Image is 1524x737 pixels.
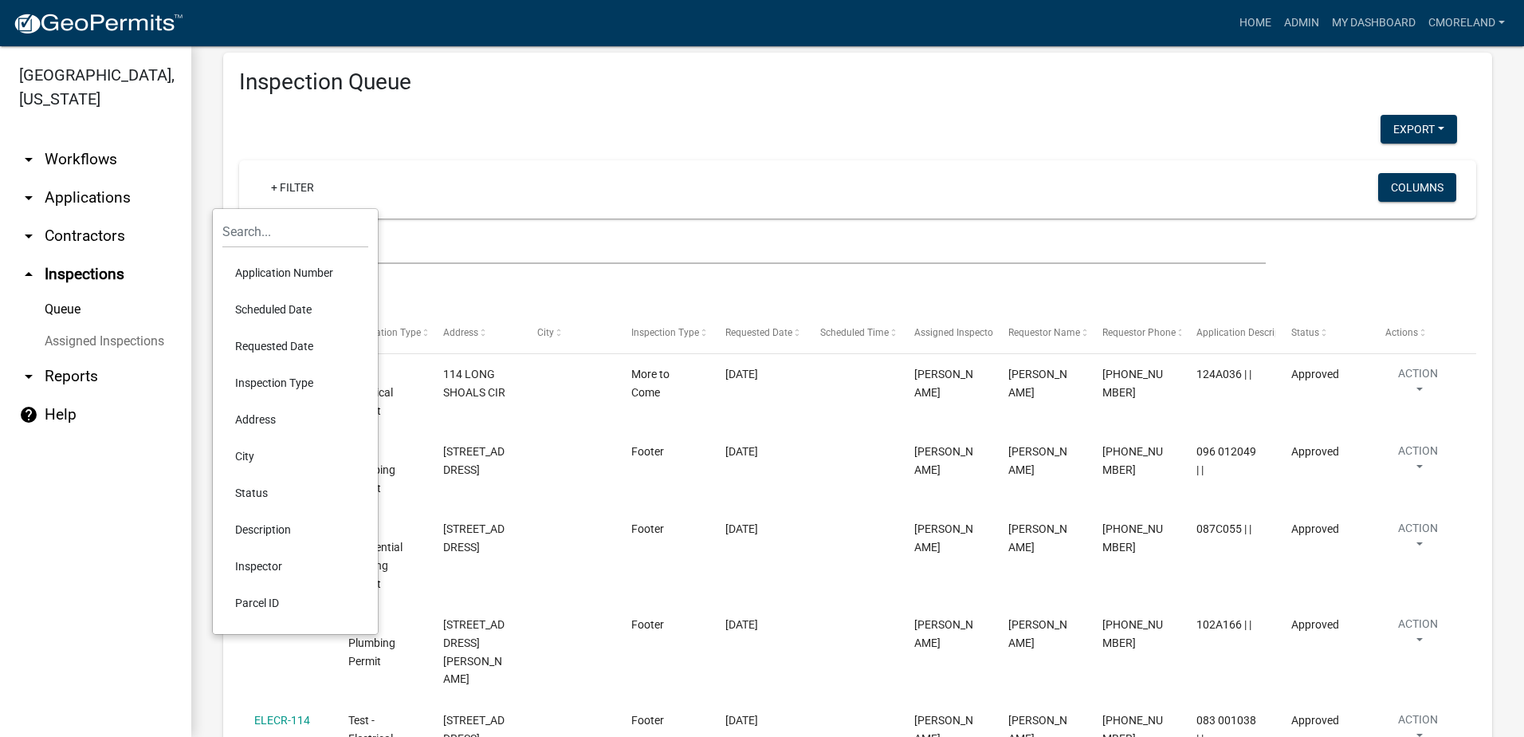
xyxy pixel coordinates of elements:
datatable-header-cell: Status [1275,314,1369,353]
span: 01/07/2022 [725,618,758,631]
span: Assigned Inspector [914,327,996,338]
input: Search for inspections [239,231,1266,264]
a: + Filter [258,173,327,202]
span: Jay Johnston [914,618,973,649]
i: arrow_drop_down [19,367,38,386]
datatable-header-cell: Application Type [333,314,427,353]
span: Address [443,327,478,338]
span: Requested Date [725,327,792,338]
input: Search... [222,215,368,248]
li: Description [222,511,368,548]
span: 706-485-2776 [1102,368,1163,399]
span: Scheduled Time [820,327,889,338]
span: Test - Plumbing Permit [348,618,395,668]
span: 01/05/2022 [725,445,758,458]
span: Approved [1291,522,1339,535]
button: Action [1385,616,1451,656]
a: ELECR-114 [254,714,310,727]
datatable-header-cell: Requested Date [710,314,804,353]
span: City [537,327,554,338]
i: arrow_drop_down [19,150,38,169]
span: Footer [631,714,664,727]
a: Home [1233,8,1278,38]
span: Kenteria Williams [1008,368,1067,399]
span: Status [1291,327,1319,338]
button: Export [1381,115,1457,144]
span: 01/07/2022 [725,714,758,727]
span: Footer [631,445,664,458]
li: Parcel ID [222,585,368,621]
datatable-header-cell: Address [427,314,521,353]
span: Requestor Phone [1102,327,1176,338]
span: Footer [631,522,664,535]
span: Jay Johnston [914,445,973,476]
span: 195 ALEXANDER LAKES DR [443,445,505,476]
datatable-header-cell: Assigned Inspector [899,314,993,353]
datatable-header-cell: Inspection Type [616,314,710,353]
i: help [19,405,38,424]
span: 114 LONG SHOALS CIR [443,368,505,399]
button: Action [1385,365,1451,405]
i: arrow_drop_down [19,227,38,246]
span: 706-485-2776 [1102,618,1163,649]
span: Jay Johnston [914,522,973,554]
i: arrow_drop_down [19,188,38,207]
span: Approved [1291,714,1339,727]
li: Application Number [222,254,368,291]
a: My Dashboard [1326,8,1422,38]
datatable-header-cell: City [522,314,616,353]
span: Inspection Type [631,327,699,338]
span: 706-485-2776 [1102,445,1163,476]
span: Angela Waldroup [1008,618,1067,649]
span: 161 SAMMONS PKWY [443,618,505,685]
span: 706-485-2776 [1102,522,1163,554]
span: Angela Waldroup [1008,445,1067,476]
datatable-header-cell: Application Description [1181,314,1275,353]
span: Application Type [348,327,421,338]
li: Inspector [222,548,368,585]
button: Action [1385,520,1451,560]
datatable-header-cell: Scheduled Time [804,314,898,353]
span: 096 012049 | | [1196,445,1256,476]
span: 01/06/2022 [725,522,758,535]
button: Columns [1378,173,1456,202]
i: arrow_drop_up [19,265,38,284]
li: Inspection Type [222,365,368,401]
span: Approved [1291,368,1339,380]
span: Approved [1291,445,1339,458]
datatable-header-cell: Requestor Phone [1087,314,1181,353]
span: 01/05/2022 [725,368,758,380]
span: More to Come [631,368,670,399]
datatable-header-cell: Requestor Name [993,314,1087,353]
li: City [222,438,368,475]
span: Application Description [1196,327,1297,338]
a: cmoreland [1422,8,1511,38]
li: Requested Date [222,328,368,365]
datatable-header-cell: Actions [1370,314,1464,353]
span: Actions [1385,327,1418,338]
span: 087C055 | | [1196,522,1251,535]
li: Scheduled Date [222,291,368,328]
span: 102A166 | | [1196,618,1251,631]
button: Action [1385,443,1451,483]
li: Status [222,475,368,511]
span: Footer [631,618,664,631]
span: 115 S CAY DR [443,522,505,554]
span: Angela Waldroup [1008,522,1067,554]
span: Casey Mason [914,368,973,399]
li: Address [222,401,368,438]
span: 124A036 | | [1196,368,1251,380]
span: Requestor Name [1008,327,1080,338]
a: Admin [1278,8,1326,38]
span: Approved [1291,618,1339,631]
h3: Inspection Queue [239,69,1476,96]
